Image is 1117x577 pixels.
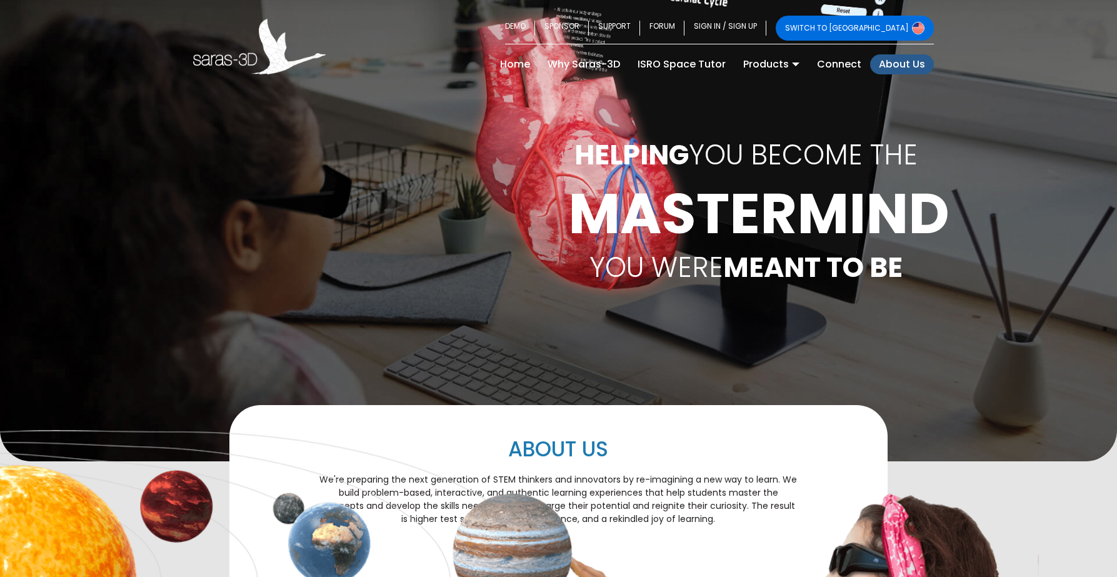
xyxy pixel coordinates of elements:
a: Why Saras-3D [539,54,629,74]
a: Home [491,54,539,74]
a: ISRO Space Tutor [629,54,734,74]
a: SUPPORT [589,16,640,41]
p: YOU WERE [568,247,924,288]
img: Saras 3D [193,19,326,74]
img: Switch to USA [912,22,924,34]
b: MEANT TO BE [723,248,903,286]
a: FORUM [640,16,684,41]
h1: MASTERMIND [568,186,924,242]
a: SPONSOR [535,16,589,41]
a: DEMO [505,16,535,41]
a: Products [734,54,808,74]
p: YOU BECOME THE [568,134,924,176]
a: About Us [870,54,934,74]
a: SWITCH TO [GEOGRAPHIC_DATA] [776,16,934,41]
a: Connect [808,54,870,74]
b: HELPING [574,136,689,174]
a: SIGN IN / SIGN UP [684,16,766,41]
